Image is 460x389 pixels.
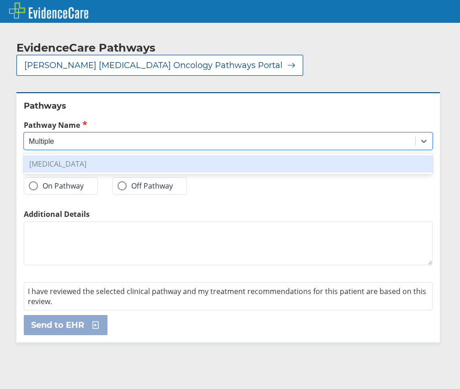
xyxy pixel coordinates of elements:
[16,41,155,55] h2: EvidenceCare Pathways
[24,100,433,111] h2: Pathways
[24,209,433,219] label: Additional Details
[24,60,283,71] span: [PERSON_NAME] [MEDICAL_DATA] Oncology Pathways Portal
[24,315,107,335] button: Send to EHR
[118,181,173,190] label: Off Pathway
[28,286,426,306] span: I have reviewed the selected clinical pathway and my treatment recommendations for this patient a...
[24,120,433,130] label: Pathway Name
[29,181,84,190] label: On Pathway
[24,155,433,173] div: [MEDICAL_DATA]
[9,2,88,19] img: EvidenceCare
[31,320,84,331] span: Send to EHR
[16,55,303,76] button: [PERSON_NAME] [MEDICAL_DATA] Oncology Pathways Portal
